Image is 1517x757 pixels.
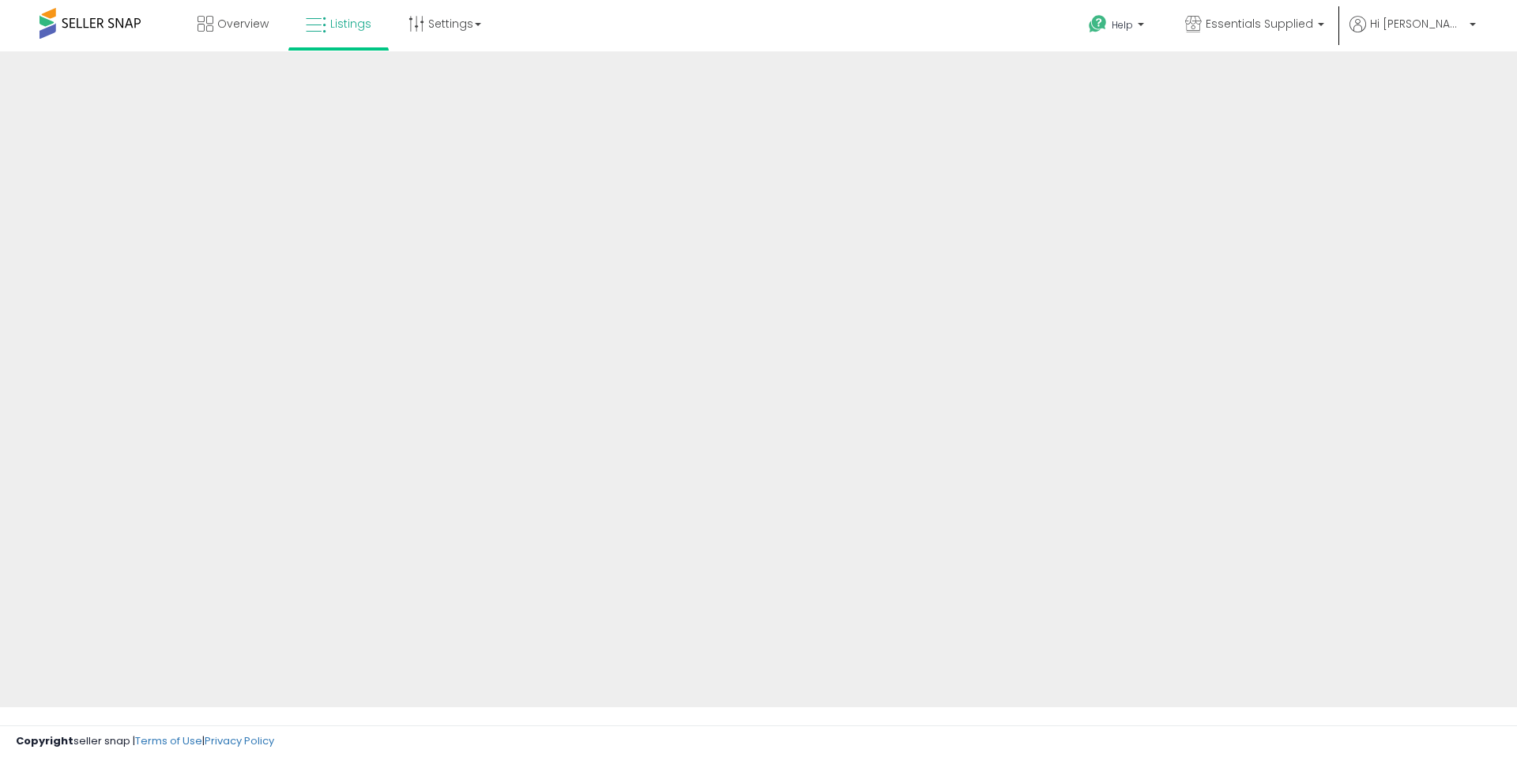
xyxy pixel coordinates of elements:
[1370,16,1465,32] span: Hi [PERSON_NAME]
[1206,16,1313,32] span: Essentials Supplied
[217,16,269,32] span: Overview
[1112,18,1133,32] span: Help
[1088,14,1108,34] i: Get Help
[1076,2,1160,51] a: Help
[1349,16,1476,51] a: Hi [PERSON_NAME]
[330,16,371,32] span: Listings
